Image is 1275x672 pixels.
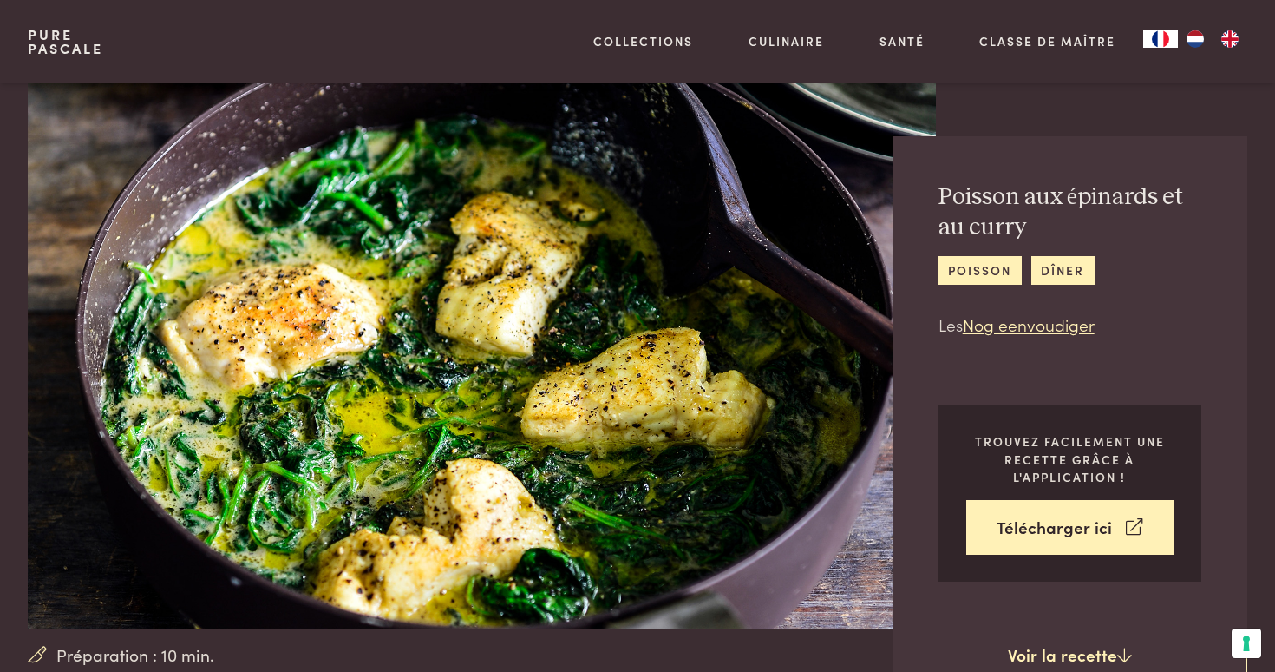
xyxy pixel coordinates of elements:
[938,313,1201,338] p: Les
[56,642,214,668] span: Préparation : 10 min.
[966,500,1174,555] a: Télécharger ici
[1178,30,1247,48] ul: Language list
[963,313,1095,336] a: Nog eenvoudiger
[938,182,1201,242] h2: Poisson aux épinards et au curry
[1232,629,1261,658] button: Vos préférences en matière de consentement pour les technologies de suivi
[1143,30,1178,48] a: FR
[1213,30,1247,48] a: EN
[1031,256,1095,285] a: dîner
[979,32,1115,50] a: Classe de maître
[1143,30,1178,48] div: Language
[28,83,936,629] img: Poisson aux épinards et au curry
[593,32,693,50] a: Collections
[966,432,1174,486] p: Trouvez facilement une recette grâce à l'application !
[1143,30,1247,48] aside: Language selected: Français
[749,32,824,50] a: Culinaire
[938,256,1022,285] a: poisson
[879,32,925,50] a: Santé
[28,28,103,56] a: PurePascale
[1178,30,1213,48] a: NL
